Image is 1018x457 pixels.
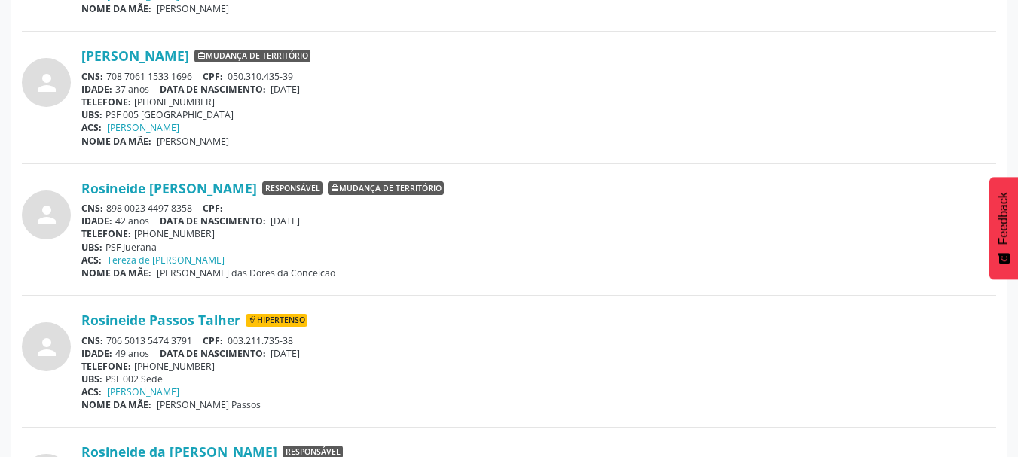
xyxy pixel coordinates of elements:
[160,83,266,96] span: DATA DE NASCIMENTO:
[81,96,996,108] div: [PHONE_NUMBER]
[271,83,300,96] span: [DATE]
[81,398,151,411] span: NOME DA MÃE:
[81,385,102,398] span: ACS:
[997,192,1010,245] span: Feedback
[81,267,151,279] span: NOME DA MÃE:
[157,398,261,411] span: [PERSON_NAME] Passos
[33,201,60,228] i: person
[228,202,234,215] span: --
[81,360,131,373] span: TELEFONE:
[81,254,102,267] span: ACS:
[989,177,1018,279] button: Feedback - Mostrar pesquisa
[194,50,310,63] span: Mudança de território
[81,135,151,148] span: NOME DA MÃE:
[81,121,102,134] span: ACS:
[81,312,240,328] a: Rosineide Passos Talher
[246,314,307,328] span: Hipertenso
[157,135,229,148] span: [PERSON_NAME]
[81,347,996,360] div: 49 anos
[107,121,179,134] a: [PERSON_NAME]
[81,215,112,227] span: IDADE:
[328,181,444,195] span: Mudança de território
[81,47,189,64] a: [PERSON_NAME]
[81,180,257,197] a: Rosineide [PERSON_NAME]
[203,202,223,215] span: CPF:
[271,215,300,227] span: [DATE]
[33,69,60,96] i: person
[81,70,996,83] div: 708 7061 1533 1696
[81,83,112,96] span: IDADE:
[160,347,266,360] span: DATA DE NASCIMENTO:
[81,241,996,254] div: PSF Juerana
[81,202,996,215] div: 898 0023 4497 8358
[81,70,103,83] span: CNS:
[228,334,293,347] span: 003.211.735-38
[203,70,223,83] span: CPF:
[157,2,229,15] span: [PERSON_NAME]
[81,373,102,385] span: UBS:
[81,334,103,347] span: CNS:
[81,2,151,15] span: NOME DA MÃE:
[81,215,996,227] div: 42 anos
[228,70,293,83] span: 050.310.435-39
[81,334,996,347] div: 706 5013 5474 3791
[81,347,112,360] span: IDADE:
[81,83,996,96] div: 37 anos
[203,334,223,347] span: CPF:
[81,96,131,108] span: TELEFONE:
[271,347,300,360] span: [DATE]
[33,334,60,361] i: person
[81,227,996,240] div: [PHONE_NUMBER]
[107,254,225,267] a: Tereza de [PERSON_NAME]
[107,385,179,398] a: [PERSON_NAME]
[81,227,131,240] span: TELEFONE:
[262,181,323,195] span: Responsável
[81,373,996,385] div: PSF 002 Sede
[81,360,996,373] div: [PHONE_NUMBER]
[81,108,996,121] div: PSF 005 [GEOGRAPHIC_DATA]
[81,108,102,121] span: UBS:
[81,241,102,254] span: UBS:
[81,202,103,215] span: CNS:
[157,267,335,279] span: [PERSON_NAME] das Dores da Conceicao
[160,215,266,227] span: DATA DE NASCIMENTO:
